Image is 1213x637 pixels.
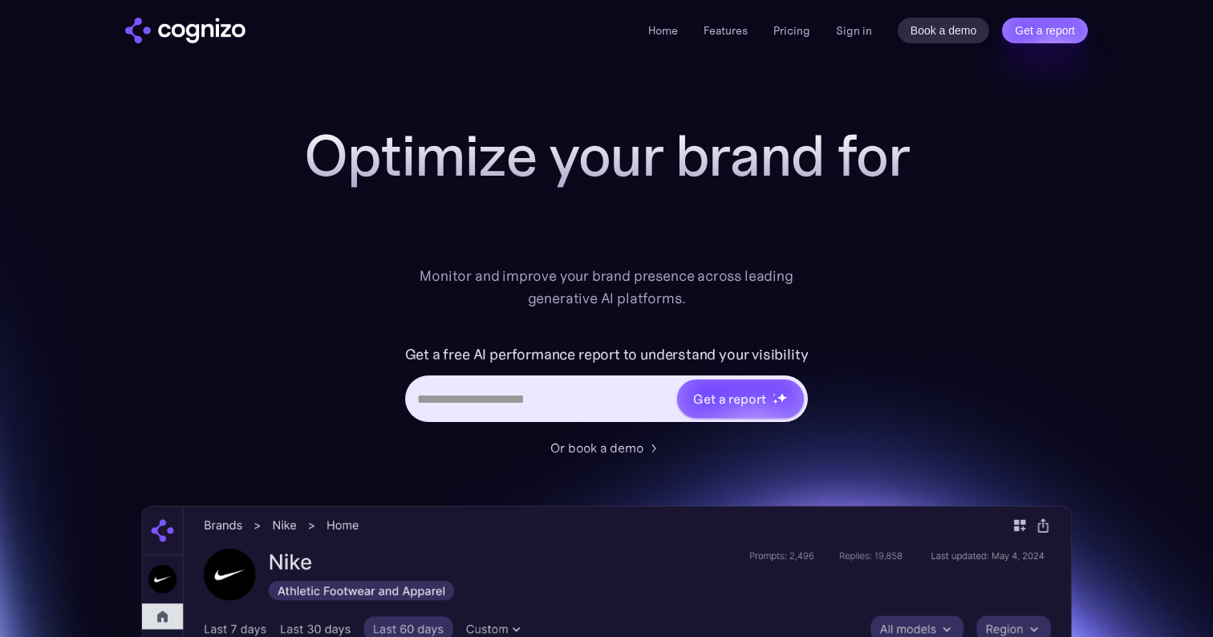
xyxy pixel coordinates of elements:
[836,21,872,40] a: Sign in
[409,265,804,310] div: Monitor and improve your brand presence across leading generative AI platforms.
[773,399,778,404] img: star
[675,378,805,420] a: Get a reportstarstarstar
[773,393,775,396] img: star
[405,342,809,367] label: Get a free AI performance report to understand your visibility
[405,342,809,430] form: Hero URL Input Form
[550,438,663,457] a: Or book a demo
[125,18,245,43] img: cognizo logo
[773,23,810,38] a: Pricing
[898,18,990,43] a: Book a demo
[286,124,927,188] h1: Optimize your brand for
[648,23,678,38] a: Home
[693,389,765,408] div: Get a report
[125,18,245,43] a: home
[777,392,787,403] img: star
[550,438,643,457] div: Or book a demo
[704,23,748,38] a: Features
[1002,18,1088,43] a: Get a report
